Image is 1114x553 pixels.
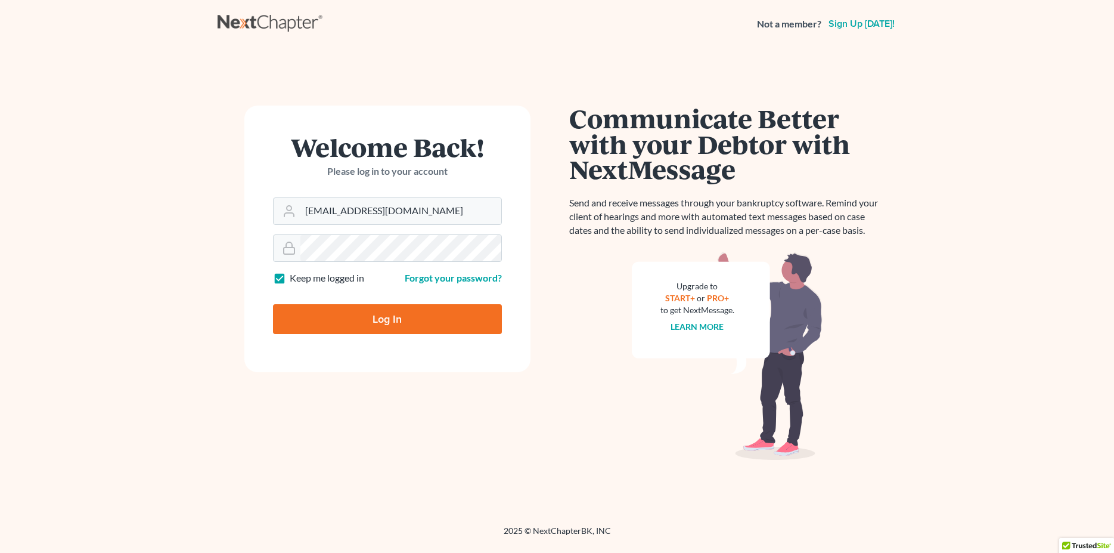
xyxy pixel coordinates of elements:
a: PRO+ [707,293,729,303]
p: Send and receive messages through your bankruptcy software. Remind your client of hearings and mo... [569,196,885,237]
a: Sign up [DATE]! [826,19,897,29]
a: START+ [665,293,695,303]
input: Email Address [300,198,501,224]
img: nextmessage_bg-59042aed3d76b12b5cd301f8e5b87938c9018125f34e5fa2b7a6b67550977c72.svg [632,252,823,461]
div: to get NextMessage. [660,304,734,316]
strong: Not a member? [757,17,821,31]
label: Keep me logged in [290,271,364,285]
div: 2025 © NextChapterBK, INC [218,525,897,546]
p: Please log in to your account [273,165,502,178]
div: Upgrade to [660,280,734,292]
a: Forgot your password? [405,272,502,283]
span: or [697,293,705,303]
h1: Communicate Better with your Debtor with NextMessage [569,106,885,182]
h1: Welcome Back! [273,134,502,160]
input: Log In [273,304,502,334]
a: Learn more [671,322,724,332]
